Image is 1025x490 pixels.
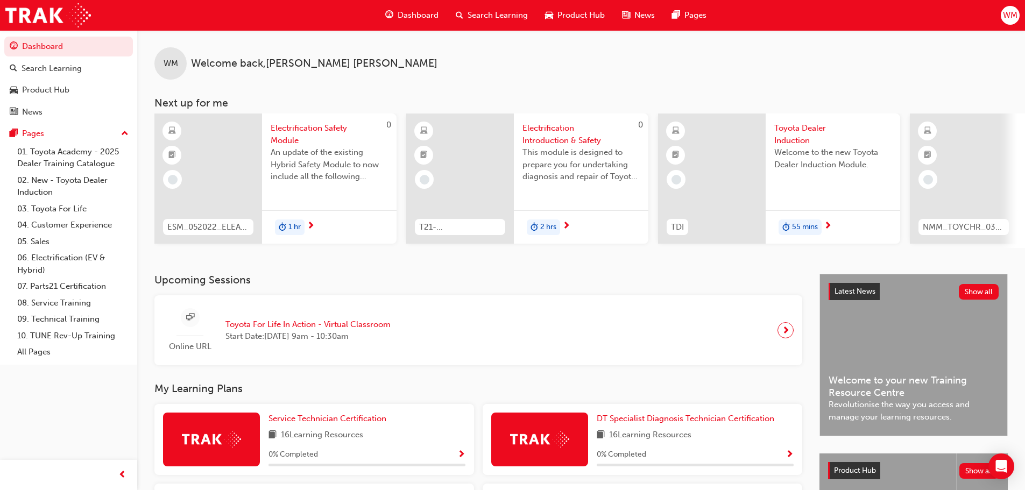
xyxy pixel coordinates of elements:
span: Toyota For Life In Action - Virtual Classroom [225,318,391,331]
span: search-icon [456,9,463,22]
span: Welcome back , [PERSON_NAME] [PERSON_NAME] [191,58,437,70]
a: car-iconProduct Hub [536,4,613,26]
div: News [22,106,43,118]
a: 07. Parts21 Certification [13,278,133,295]
span: T21-FOD_HVIS_PREREQ [419,221,501,233]
span: Latest News [835,287,875,296]
a: 03. Toyota For Life [13,201,133,217]
span: duration-icon [279,221,286,235]
span: 16 Learning Resources [609,429,691,442]
a: News [4,102,133,122]
span: An update of the existing Hybrid Safety Module to now include all the following electrification v... [271,146,388,183]
button: Pages [4,124,133,144]
button: WM [1001,6,1020,25]
button: Show Progress [786,448,794,461]
a: 04. Customer Experience [13,217,133,233]
a: 05. Sales [13,233,133,250]
span: TDI [671,221,684,233]
span: search-icon [10,64,17,74]
a: Latest NewsShow allWelcome to your new Training Resource CentreRevolutionise the way you access a... [819,274,1008,436]
span: WM [164,58,178,70]
a: All Pages [13,344,133,360]
a: 02. New - Toyota Dealer Induction [13,172,133,201]
span: Welcome to the new Toyota Dealer Induction Module. [774,146,892,171]
span: Welcome to your new Training Resource Centre [829,374,999,399]
a: guage-iconDashboard [377,4,447,26]
div: Pages [22,127,44,140]
a: TDIToyota Dealer InductionWelcome to the new Toyota Dealer Induction Module.duration-icon55 mins [658,113,900,244]
span: book-icon [268,429,277,442]
a: news-iconNews [613,4,663,26]
span: 0 [638,120,643,130]
span: booktick-icon [672,148,680,162]
span: sessionType_ONLINE_URL-icon [186,311,194,324]
a: Online URLToyota For Life In Action - Virtual ClassroomStart Date:[DATE] 9am - 10:30am [163,304,794,357]
span: learningRecordVerb_NONE-icon [671,175,681,184]
span: next-icon [824,222,832,231]
h3: My Learning Plans [154,382,802,395]
img: Trak [510,431,569,448]
span: learningResourceType_ELEARNING-icon [924,124,931,138]
span: 2 hrs [540,221,556,233]
span: pages-icon [10,129,18,139]
a: 0ESM_052022_ELEARNElectrification Safety ModuleAn update of the existing Hybrid Safety Module to ... [154,113,397,244]
span: Start Date: [DATE] 9am - 10:30am [225,330,391,343]
a: Service Technician Certification [268,413,391,425]
button: Show all [959,284,999,300]
h3: Next up for me [137,97,1025,109]
span: news-icon [10,108,18,117]
span: 0 % Completed [268,449,318,461]
span: ESM_052022_ELEARN [167,221,249,233]
img: Trak [182,431,241,448]
span: Pages [684,9,706,22]
a: 06. Electrification (EV & Hybrid) [13,250,133,278]
span: next-icon [562,222,570,231]
span: Revolutionise the way you access and manage your learning resources. [829,399,999,423]
span: 55 mins [792,221,818,233]
a: Product Hub [4,80,133,100]
span: Show Progress [786,450,794,460]
div: Product Hub [22,84,69,96]
span: booktick-icon [420,148,428,162]
a: 0T21-FOD_HVIS_PREREQElectrification Introduction & SafetyThis module is designed to prepare you f... [406,113,648,244]
img: Trak [5,3,91,27]
span: 16 Learning Resources [281,429,363,442]
span: learningRecordVerb_NONE-icon [168,175,178,184]
span: car-icon [10,86,18,95]
span: learningResourceType_ELEARNING-icon [420,124,428,138]
button: Show all [959,463,1000,479]
a: DT Specialist Diagnosis Technician Certification [597,413,779,425]
span: 0 % Completed [597,449,646,461]
span: news-icon [622,9,630,22]
a: Latest NewsShow all [829,283,999,300]
span: duration-icon [531,221,538,235]
span: Service Technician Certification [268,414,386,423]
span: Electrification Introduction & Safety [522,122,640,146]
span: duration-icon [782,221,790,235]
span: DT Specialist Diagnosis Technician Certification [597,414,774,423]
span: Toyota Dealer Induction [774,122,892,146]
span: book-icon [597,429,605,442]
span: Dashboard [398,9,439,22]
a: Search Learning [4,59,133,79]
span: Search Learning [468,9,528,22]
span: learningResourceType_ELEARNING-icon [672,124,680,138]
button: DashboardSearch LearningProduct HubNews [4,34,133,124]
span: WM [1003,9,1017,22]
span: Online URL [163,340,217,353]
a: 08. Service Training [13,295,133,311]
a: search-iconSearch Learning [447,4,536,26]
span: learningResourceType_ELEARNING-icon [168,124,176,138]
span: Product Hub [557,9,605,22]
span: next-icon [307,222,315,231]
span: 0 [386,120,391,130]
span: up-icon [121,127,129,141]
span: This module is designed to prepare you for undertaking diagnosis and repair of Toyota & Lexus Ele... [522,146,640,183]
span: booktick-icon [168,148,176,162]
span: Show Progress [457,450,465,460]
span: guage-icon [10,42,18,52]
span: 1 hr [288,221,301,233]
span: booktick-icon [924,148,931,162]
span: News [634,9,655,22]
a: Product HubShow all [828,462,999,479]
